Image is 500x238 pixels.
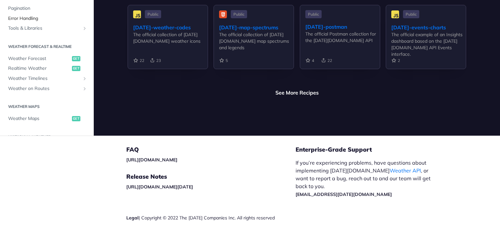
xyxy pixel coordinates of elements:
a: Public [DATE]-events-charts The official example of an Insights dashboard based on the [DATE][DOM... [386,5,466,80]
span: Error Handling [8,15,87,22]
a: Weather TimelinesShow subpages for Weather Timelines [5,74,89,83]
div: [DATE]-map-spectrums [219,23,294,31]
span: Public [305,10,322,18]
span: get [72,66,80,71]
a: Pagination [5,4,89,13]
span: get [72,56,80,61]
span: Weather Maps [8,115,70,122]
h2: Historical Weather [5,134,89,140]
a: Weather on RoutesShow subpages for Weather on Routes [5,83,89,93]
span: get [72,116,80,121]
h5: Release Notes [126,173,296,181]
a: See More Recipes [275,89,319,97]
span: Public [403,10,419,18]
a: Error Handling [5,14,89,23]
a: Weather API [390,167,421,174]
div: | Copyright © 2022 The [DATE] Companies Inc. All rights reserved [126,215,296,221]
a: Public [DATE]-weather-codes The official collection of [DATE][DOMAIN_NAME] weather icons [128,5,208,80]
span: Pagination [8,5,87,12]
h2: Weather Forecast & realtime [5,44,89,50]
a: [EMAIL_ADDRESS][DATE][DOMAIN_NAME] [296,191,392,197]
button: Show subpages for Weather Timelines [82,76,87,81]
div: The official Postman collection for the [DATE][DOMAIN_NAME] API [305,31,380,44]
a: Tools & LibrariesShow subpages for Tools & Libraries [5,23,89,33]
a: Realtime Weatherget [5,64,89,73]
span: Weather Timelines [8,75,80,82]
button: Show subpages for Tools & Libraries [82,26,87,31]
a: Public [DATE]-map-spectrums The official collection of [DATE][DOMAIN_NAME] map spectrums and legends [214,5,294,80]
span: Realtime Weather [8,65,70,72]
a: Weather Forecastget [5,54,89,64]
div: The official example of an Insights dashboard based on the [DATE][DOMAIN_NAME] API Events interface. [391,31,466,57]
h5: FAQ [126,146,296,154]
span: Public [231,10,247,18]
div: [DATE]-weather-codes [133,23,208,31]
p: If you’re experiencing problems, have questions about implementing [DATE][DOMAIN_NAME] , or want ... [296,159,437,198]
div: The official collection of [DATE][DOMAIN_NAME] map spectrums and legends [219,31,294,51]
span: Weather Forecast [8,55,70,62]
a: [URL][DOMAIN_NAME] [126,157,177,163]
span: Weather on Routes [8,85,80,92]
span: Public [145,10,161,18]
div: The official collection of [DATE][DOMAIN_NAME] weather icons [133,31,208,44]
div: [DATE]-postman [305,23,380,31]
h2: Weather Maps [5,104,89,110]
a: [URL][DOMAIN_NAME][DATE] [126,184,193,190]
a: Public [DATE]-postman The official Postman collection for the [DATE][DOMAIN_NAME] API [300,5,380,80]
button: Show subpages for Weather on Routes [82,86,87,91]
div: [DATE]-events-charts [391,23,466,31]
h5: Enterprise-Grade Support [296,146,448,154]
span: Tools & Libraries [8,25,80,32]
a: Legal [126,215,139,221]
a: Weather Mapsget [5,114,89,124]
